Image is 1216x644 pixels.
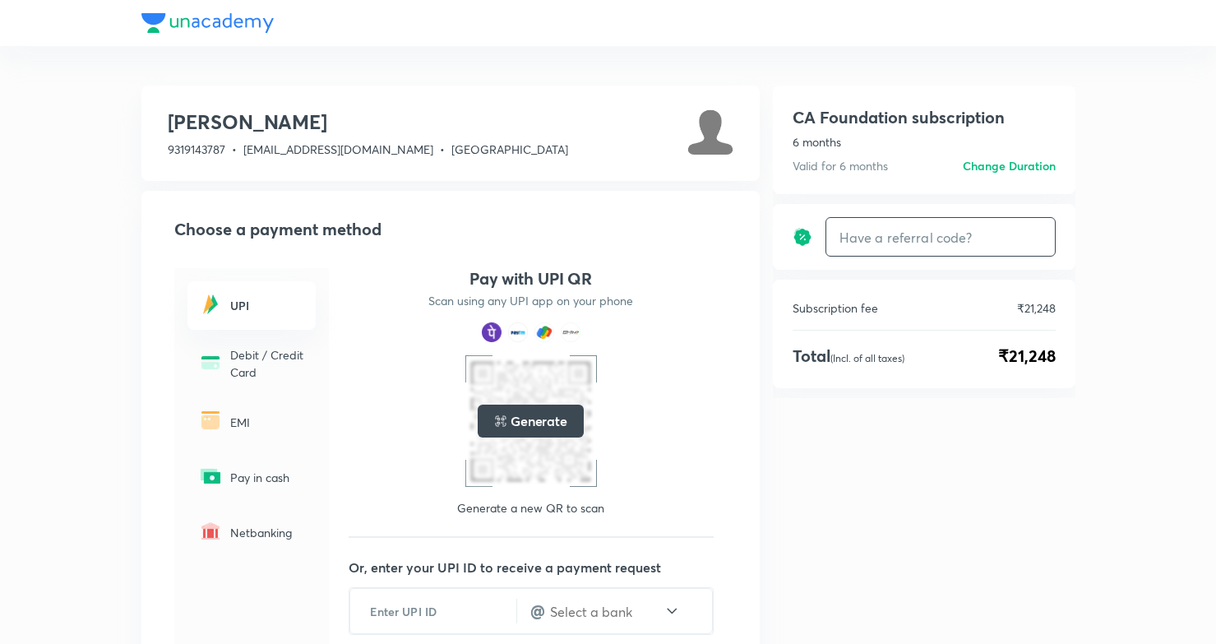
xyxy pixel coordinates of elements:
p: Subscription fee [793,299,878,317]
p: 6 months [793,133,1056,151]
h6: UPI [230,297,306,314]
p: Or, enter your UPI ID to receive a payment request [349,558,733,577]
img: - [197,350,224,376]
span: 9319143787 [168,141,225,157]
input: Have a referral code? [826,218,1055,257]
input: Select a bank [548,602,663,621]
span: [EMAIL_ADDRESS][DOMAIN_NAME] [243,141,433,157]
p: Pay in cash [230,469,306,486]
img: loading.. [494,415,507,428]
img: payment method [482,322,502,342]
p: ₹21,248 [1017,299,1056,317]
h6: Change Duration [963,157,1056,174]
h4: @ [530,599,545,623]
img: - [197,518,224,544]
img: - [197,463,224,489]
span: [GEOGRAPHIC_DATA] [451,141,568,157]
p: Netbanking [230,524,306,541]
img: payment method [508,322,528,342]
h1: CA Foundation subscription [793,105,1005,130]
span: • [232,141,237,157]
span: ₹21,248 [998,344,1056,368]
p: (Incl. of all taxes) [830,352,904,364]
p: Debit / Credit Card [230,346,306,381]
span: • [440,141,445,157]
h5: Generate [511,411,567,431]
img: Avatar [687,109,733,155]
h4: Pay with UPI QR [469,268,593,290]
h4: Total [793,344,904,368]
img: discount [793,227,812,247]
p: Generate a new QR to scan [457,500,604,517]
h3: [PERSON_NAME] [168,109,568,135]
p: Valid for 6 months [793,157,888,174]
img: - [197,407,224,433]
p: EMI [230,414,306,431]
h2: Choose a payment method [174,217,733,242]
img: payment method [534,322,554,342]
img: - [197,291,224,317]
p: Scan using any UPI app on your phone [428,293,633,309]
img: payment method [561,322,580,342]
input: Enter UPI ID [350,591,516,632]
